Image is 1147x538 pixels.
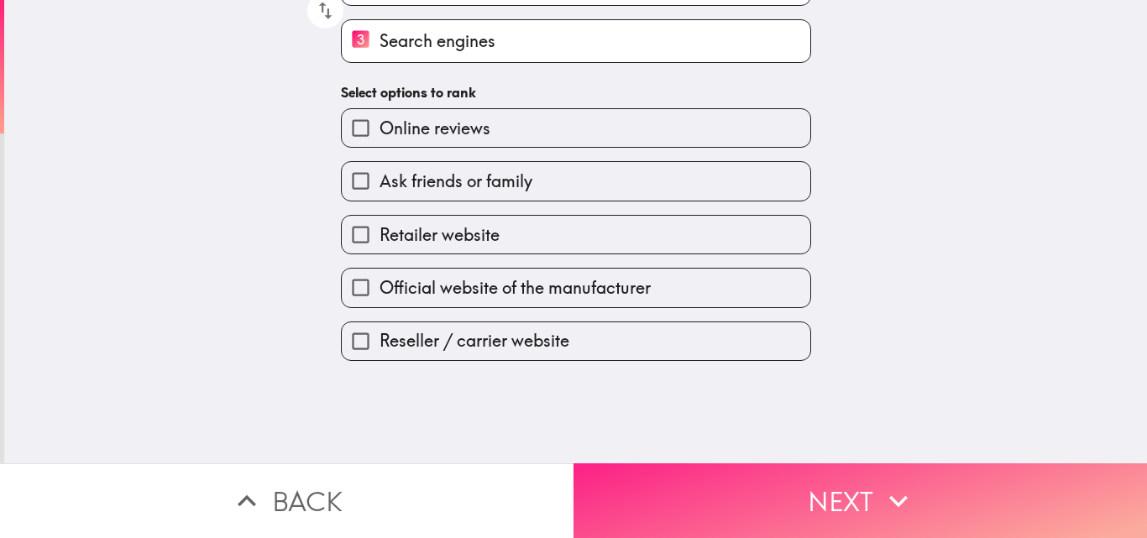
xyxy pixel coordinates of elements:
[380,117,490,140] span: Online reviews
[342,269,810,306] button: Official website of the manufacturer
[380,276,651,300] span: Official website of the manufacturer
[342,20,810,61] button: 3Search engines
[380,329,569,353] span: Reseller / carrier website
[380,170,532,193] span: Ask friends or family
[380,223,500,247] span: Retailer website
[342,216,810,253] button: Retailer website
[342,162,810,200] button: Ask friends or family
[342,109,810,147] button: Online reviews
[573,463,1147,538] button: Next
[380,29,495,53] span: Search engines
[341,83,811,102] h6: Select options to rank
[342,322,810,360] button: Reseller / carrier website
